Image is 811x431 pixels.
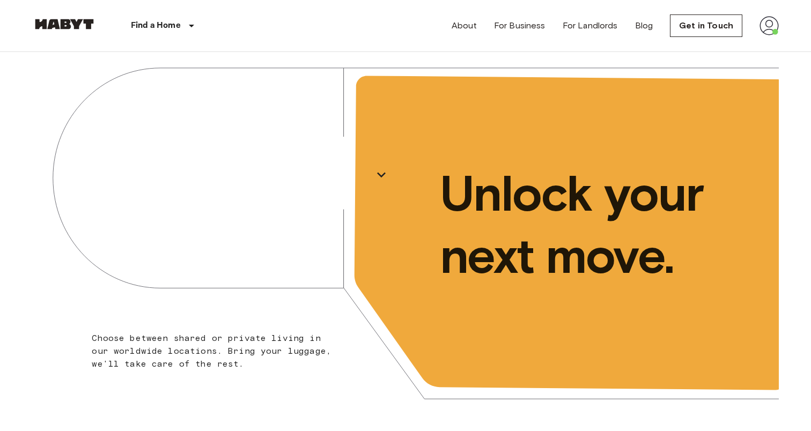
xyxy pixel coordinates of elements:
a: For Landlords [563,19,618,32]
a: For Business [494,19,545,32]
img: avatar [760,16,779,35]
a: About [452,19,477,32]
p: Unlock your next move. [440,162,762,287]
p: Find a Home [131,19,181,32]
p: Choose between shared or private living in our worldwide locations. Bring your luggage, we'll tak... [92,332,338,370]
a: Blog [635,19,653,32]
img: Habyt [32,19,97,29]
a: Get in Touch [670,14,742,37]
